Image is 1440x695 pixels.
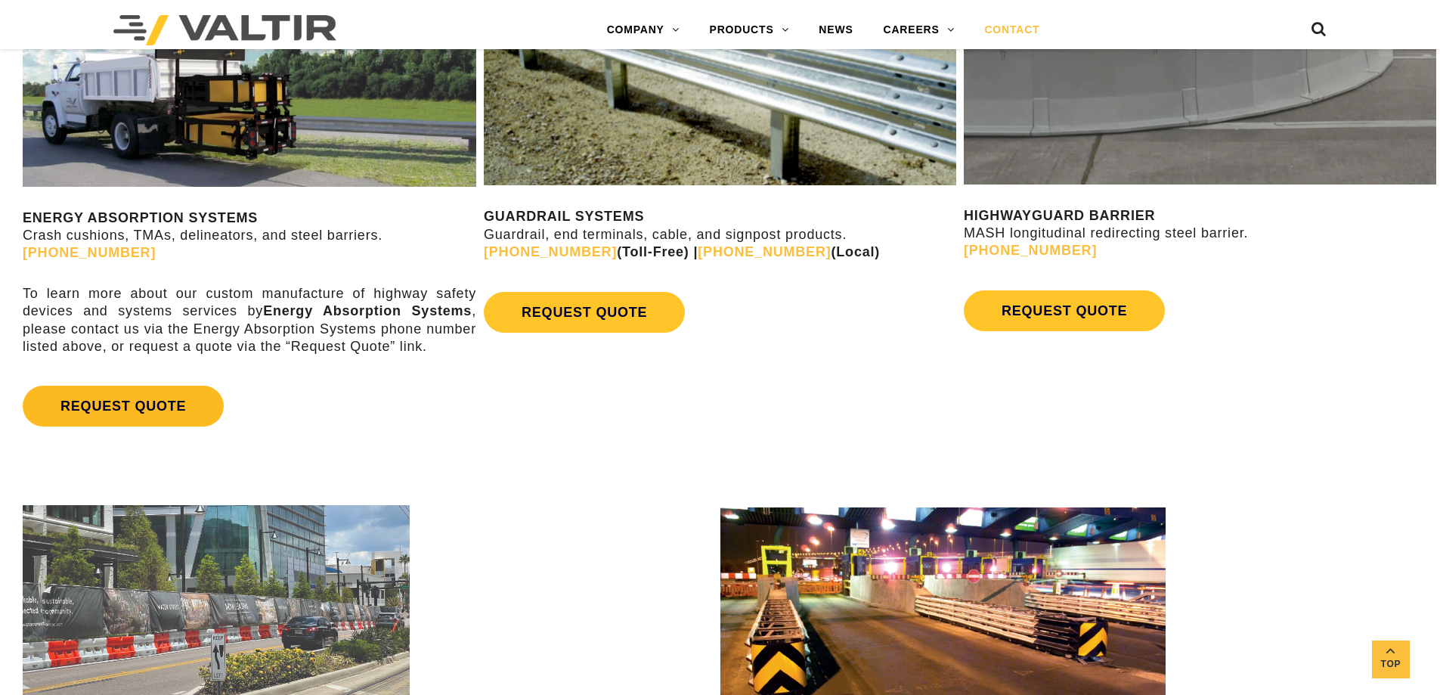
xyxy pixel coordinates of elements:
a: [PHONE_NUMBER] [484,244,617,259]
span: Top [1372,656,1410,673]
p: To learn more about our custom manufacture of highway safety devices and systems services by , pl... [23,285,476,356]
a: CAREERS [869,15,970,45]
a: CONTACT [969,15,1054,45]
strong: (Toll-Free) | (Local) [484,244,880,259]
strong: Energy Absorption Systems [263,303,472,318]
p: Crash cushions, TMAs, delineators, and steel barriers. [23,209,476,262]
a: [PHONE_NUMBER] [698,244,831,259]
p: Guardrail, end terminals, cable, and signpost products. [484,208,956,261]
a: REQUEST QUOTE [23,386,224,427]
strong: ENERGY ABSORPTION SYSTEMS [23,210,258,225]
strong: HIGHWAYGUARD BARRIER [964,208,1155,223]
a: [PHONE_NUMBER] [23,245,156,260]
a: NEWS [804,15,868,45]
p: MASH longitudinal redirecting steel barrier. [964,207,1436,260]
img: Valtir [113,15,336,45]
a: COMPANY [592,15,695,45]
a: REQUEST QUOTE [964,290,1165,331]
a: Top [1372,641,1410,678]
strong: GUARDRAIL SYSTEMS [484,209,644,224]
a: REQUEST QUOTE [484,292,685,333]
a: PRODUCTS [695,15,804,45]
a: [PHONE_NUMBER] [964,243,1097,258]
